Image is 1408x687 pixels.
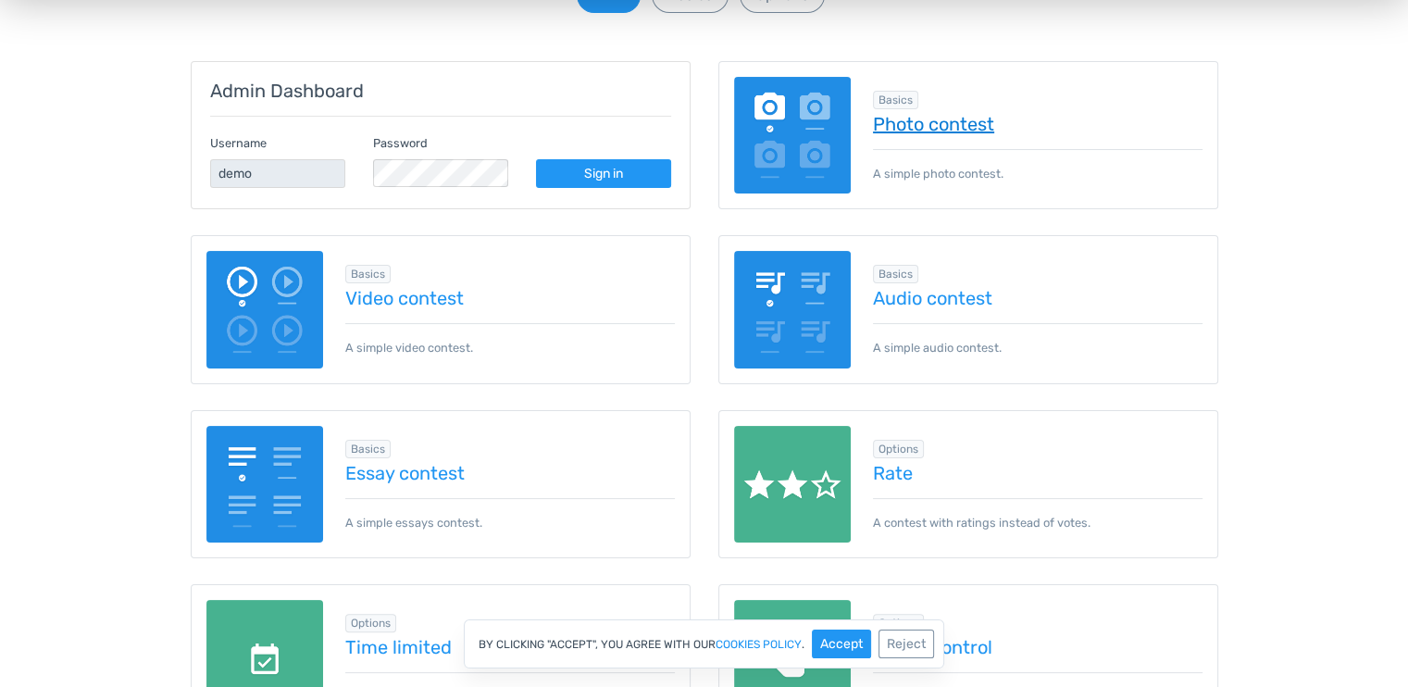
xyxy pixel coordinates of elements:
span: Browse all in Options [873,440,924,458]
a: Photo contest [873,114,1202,134]
p: A simple photo contest. [873,149,1202,182]
img: video-poll.png.webp [206,251,324,368]
button: Reject [878,630,934,658]
label: Username [210,134,267,152]
span: Browse all in Basics [345,265,391,283]
button: Accept [812,630,871,658]
span: Browse all in Basics [345,440,391,458]
h5: Admin Dashboard [210,81,671,101]
a: Video contest [345,288,675,308]
p: A contest with ratings instead of votes. [873,498,1202,531]
a: Sign in [536,159,671,188]
a: Audio contest [873,288,1202,308]
a: Essay contest [345,463,675,483]
img: audio-poll.png.webp [734,251,852,368]
span: Browse all in Basics [873,91,918,109]
a: cookies policy [716,639,802,650]
label: Password [373,134,428,152]
img: rate.png.webp [734,426,852,543]
img: essay-contest.png.webp [206,426,324,543]
a: Rate [873,463,1202,483]
p: A simple essays contest. [345,498,675,531]
p: A simple video contest. [345,323,675,356]
img: image-poll.png.webp [734,77,852,194]
span: Browse all in Options [345,614,396,632]
div: By clicking "Accept", you agree with our . [464,619,944,668]
p: A simple audio contest. [873,323,1202,356]
span: Browse all in Basics [873,265,918,283]
span: Browse all in Options [873,614,924,632]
